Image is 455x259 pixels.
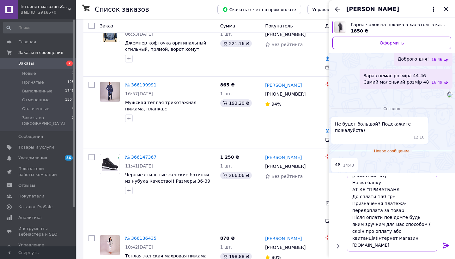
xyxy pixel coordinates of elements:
[18,155,47,161] span: Уведомления
[100,235,120,255] img: Фото товару
[3,22,75,33] input: Поиск
[265,91,306,97] span: [PHONE_NUMBER]
[220,172,252,179] div: 266.06 ₴
[18,39,36,45] span: Главная
[307,5,367,14] button: Управление статусами
[22,97,50,103] span: Отмененные
[100,82,120,101] img: Фото товару
[325,23,369,28] span: Доставка и оплата
[265,32,306,37] span: [PHONE_NUMBER]
[22,71,36,76] span: Новые
[72,115,74,127] span: 0
[220,244,233,250] span: 1 шт.
[335,162,341,168] span: 48
[18,204,52,210] span: Каталог ProSale
[125,32,153,37] span: 06:53[DATE]
[346,5,399,13] span: [PERSON_NAME]
[335,121,424,133] span: Не будет большой? Подскажите пожалуйста)
[125,91,153,96] span: 16:57[DATE]
[363,73,429,85] span: Зараз немає розміра 44-46 Самий маленький розмір 48
[72,71,74,76] span: 7
[18,226,58,237] span: Инструменты вебмастера и SEO
[22,106,49,112] span: Оплаченные
[22,88,52,94] span: Выполненные
[381,106,403,112] span: Сегодня
[398,56,429,62] span: Доброго дня!
[334,5,341,13] button: Назад
[220,99,252,107] div: 193.20 ₴
[265,82,302,88] a: [PERSON_NAME]
[18,144,54,150] span: Товары и услуги
[65,88,74,94] span: 1743
[220,32,233,37] span: 1 шт.
[351,28,368,33] span: 1850 ₴
[18,242,58,254] span: Управление сайтом
[100,23,113,28] span: Заказ
[332,37,451,49] a: Оформить
[18,183,35,188] span: Отзывы
[100,235,120,255] a: Фото товару
[220,91,233,96] span: 1 шт.
[431,80,442,85] span: 16:49 11.10.2025
[125,155,156,160] a: № 366147367
[18,50,63,56] span: Заказы и сообщения
[220,40,252,47] div: 221.16 ₴
[125,100,207,118] a: Мужская теплая трикотажная пижама, планка,с начесом,синяя,кофта штаны 56/58
[343,163,354,168] span: 14:43 12.10.2025
[222,7,296,12] span: Скачать отчет по пром-оплате
[265,23,293,28] span: Покупатель
[271,174,303,179] span: Без рейтинга
[95,6,149,13] h1: Список заказов
[72,106,74,112] span: 4
[65,155,73,161] span: 56
[18,134,43,139] span: Сообщения
[22,115,72,127] span: Заказы из [GEOGRAPHIC_DATA]
[67,79,74,85] span: 128
[265,164,306,169] span: [PHONE_NUMBER]
[265,154,302,161] a: [PERSON_NAME]
[442,5,450,13] button: Закрыть
[22,79,44,85] span: Принятые
[220,163,233,168] span: 1 шт.
[332,21,451,34] a: Посмотреть товар
[18,215,42,221] span: Аналитика
[312,7,362,12] span: Управление статусами
[125,82,156,87] a: № 366199991
[347,176,437,251] textarea: Працюємо з обов'язковою передоплатою 150 грн Реквізіти для оплати ФОП [PERSON_NAME] отримувача 24...
[265,245,306,250] span: [PHONE_NUMBER]
[125,236,156,241] a: № 366136435
[220,155,240,160] span: 1 250 ₴
[100,157,120,172] img: Фото товару
[220,82,235,87] span: 865 ₴
[217,5,301,14] button: Скачать отчет по пром-оплате
[21,4,68,9] span: Інтернет магазин Zheneva
[372,149,412,154] span: Новое сообщение
[100,82,120,102] a: Фото товару
[346,5,437,13] button: [PERSON_NAME]
[18,61,34,66] span: Заказы
[125,244,153,250] span: 10:42[DATE]
[351,21,446,28] span: Гарна чоловіча піжама з халатом із капюшоном, комплект халат із піжамою, колір сірий,
[125,163,153,168] span: 11:41[DATE]
[331,105,452,112] div: 12.10.2025
[100,154,120,174] a: Фото товару
[125,40,206,58] a: Джемпер кофточка оригинальный стильный, прямой, ворот хомут, микровельвет
[271,102,281,107] span: 94%
[447,92,452,97] img: 3a04abf5-dc72-4e04-a688-185d3806951d_w500_h500
[21,9,76,15] div: Ваш ID: 2918570
[414,135,425,140] span: 12:10 12.10.2025
[65,97,74,103] span: 1504
[271,42,303,47] span: Без рейтинга
[220,23,235,28] span: Сумма
[334,21,346,33] img: 4985731722_w640_h640_krasivaya-muzhskaya-pizhama.jpg
[66,61,73,66] span: 7
[125,172,210,184] a: Черные стильные женские ботинки из нубука Качество!! Размеры 36-39
[18,166,58,177] span: Показатели работы компании
[18,193,44,199] span: Покупатели
[265,235,302,242] a: [PERSON_NAME]
[334,242,342,250] button: Показать кнопки
[431,57,442,62] span: 16:46 11.10.2025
